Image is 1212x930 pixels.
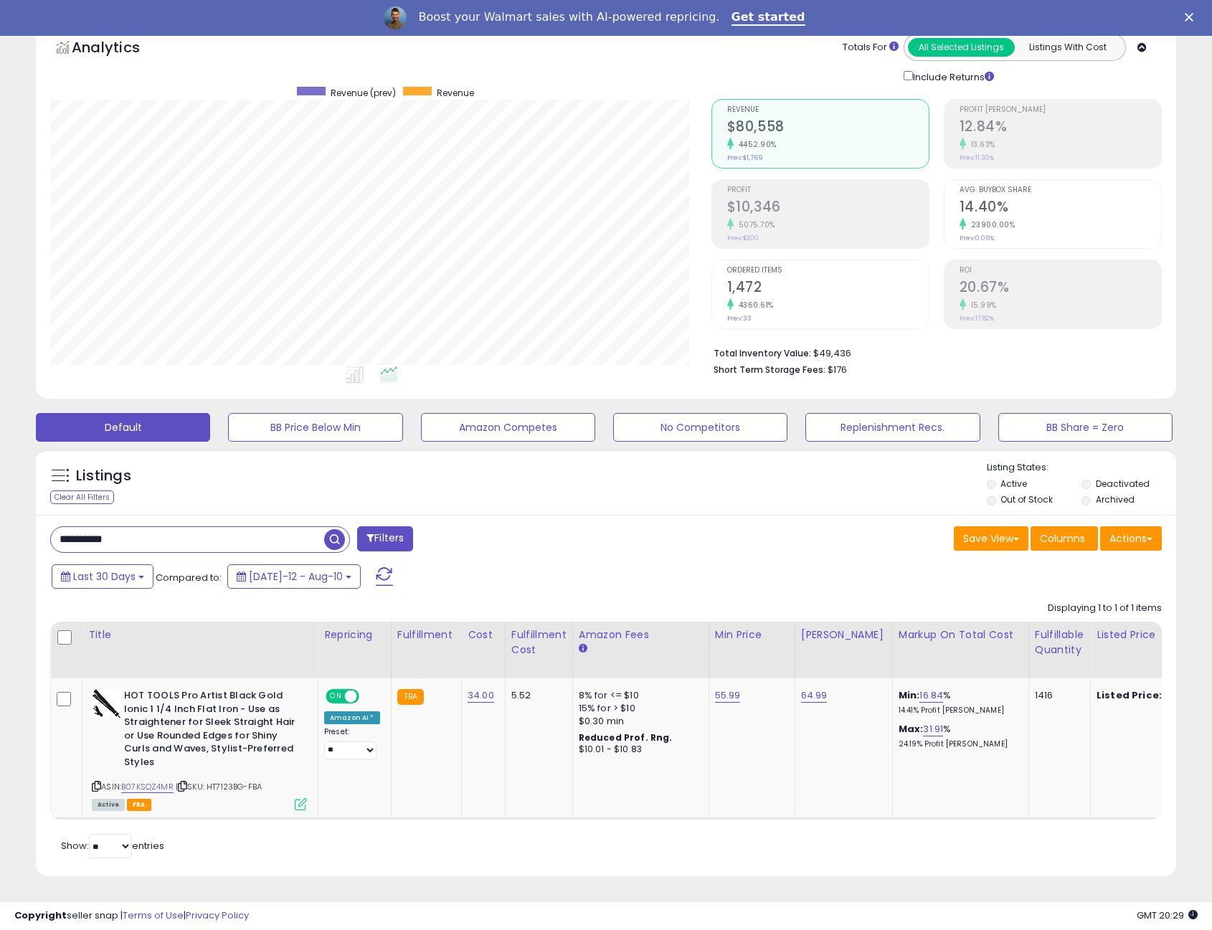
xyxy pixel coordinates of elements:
[899,723,1018,749] div: %
[960,118,1161,138] h2: 12.84%
[1035,627,1084,658] div: Fulfillable Quantity
[1014,38,1121,57] button: Listings With Cost
[579,715,698,728] div: $0.30 min
[899,689,1018,716] div: %
[715,688,741,703] a: 55.99
[801,627,886,642] div: [PERSON_NAME]
[73,569,136,584] span: Last 30 Days
[960,234,994,242] small: Prev: 0.06%
[966,300,997,310] small: 15.99%
[88,627,312,642] div: Title
[1100,526,1162,551] button: Actions
[899,688,920,702] b: Min:
[511,627,567,658] div: Fulfillment Cost
[418,10,719,24] div: Boost your Walmart sales with AI-powered repricing.
[734,300,774,310] small: 4360.61%
[727,314,752,323] small: Prev: 33
[156,571,222,584] span: Compared to:
[579,627,703,642] div: Amazon Fees
[613,413,787,442] button: No Competitors
[727,267,929,275] span: Ordered Items
[176,781,262,792] span: | SKU: HT7123BG-FBA
[960,314,994,323] small: Prev: 17.82%
[899,722,924,736] b: Max:
[468,627,499,642] div: Cost
[357,526,413,551] button: Filters
[50,490,114,504] div: Clear All Filters
[960,186,1161,194] span: Avg. Buybox Share
[92,689,120,718] img: 31A-mCllrgL._SL40_.jpg
[92,689,307,809] div: ASIN:
[727,153,763,162] small: Prev: $1,769
[1000,493,1053,506] label: Out of Stock
[14,908,67,922] strong: Copyright
[1097,688,1162,702] b: Listed Price:
[579,744,698,756] div: $10.01 - $10.83
[727,186,929,194] span: Profit
[327,691,345,703] span: ON
[186,908,249,922] a: Privacy Policy
[324,627,385,642] div: Repricing
[966,219,1015,230] small: 23900.00%
[954,526,1028,551] button: Save View
[727,279,929,298] h2: 1,472
[124,689,298,772] b: HOT TOOLS Pro Artist Black Gold Ionic 1 1/4 Inch Flat Iron - Use as Straightener for Sleek Straig...
[714,343,1151,361] li: $49,436
[966,139,995,150] small: 13.63%
[14,909,249,923] div: seller snap | |
[908,38,1015,57] button: All Selected Listings
[76,466,131,486] h5: Listings
[331,87,396,99] span: Revenue (prev)
[727,234,759,242] small: Prev: $200
[421,413,595,442] button: Amazon Competes
[960,199,1161,218] h2: 14.40%
[892,622,1028,678] th: The percentage added to the cost of goods (COGS) that forms the calculator for Min & Max prices.
[843,41,899,54] div: Totals For
[801,688,828,703] a: 64.99
[36,413,210,442] button: Default
[1185,13,1199,22] div: Close
[397,627,455,642] div: Fulfillment
[72,37,168,61] h5: Analytics
[249,569,343,584] span: [DATE]-12 - Aug-10
[960,153,994,162] small: Prev: 11.30%
[437,87,474,99] span: Revenue
[579,642,587,655] small: Amazon Fees.
[61,839,164,853] span: Show: entries
[893,68,1011,85] div: Include Returns
[899,706,1018,716] p: 14.41% Profit [PERSON_NAME]
[899,627,1023,642] div: Markup on Total Cost
[899,739,1018,749] p: 24.19% Profit [PERSON_NAME]
[384,6,407,29] img: Profile image for Adrian
[734,219,775,230] small: 5075.70%
[987,461,1176,475] p: Listing States:
[715,627,789,642] div: Min Price
[727,199,929,218] h2: $10,346
[579,731,673,744] b: Reduced Prof. Rng.
[1000,478,1027,490] label: Active
[727,106,929,114] span: Revenue
[1096,493,1135,506] label: Archived
[923,722,943,736] a: 31.91
[92,799,125,811] span: All listings currently available for purchase on Amazon
[1048,602,1162,615] div: Displaying 1 to 1 of 1 items
[998,413,1173,442] button: BB Share = Zero
[127,799,151,811] span: FBA
[714,364,825,376] b: Short Term Storage Fees:
[714,347,811,359] b: Total Inventory Value:
[579,702,698,715] div: 15% for > $10
[1040,531,1085,546] span: Columns
[1137,908,1198,922] span: 2025-09-10 20:29 GMT
[357,691,380,703] span: OFF
[1096,478,1150,490] label: Deactivated
[324,727,380,759] div: Preset:
[1035,689,1079,702] div: 1416
[228,413,402,442] button: BB Price Below Min
[727,118,929,138] h2: $80,558
[960,279,1161,298] h2: 20.67%
[919,688,943,703] a: 16.84
[1031,526,1098,551] button: Columns
[960,267,1161,275] span: ROI
[52,564,153,589] button: Last 30 Days
[324,711,380,724] div: Amazon AI *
